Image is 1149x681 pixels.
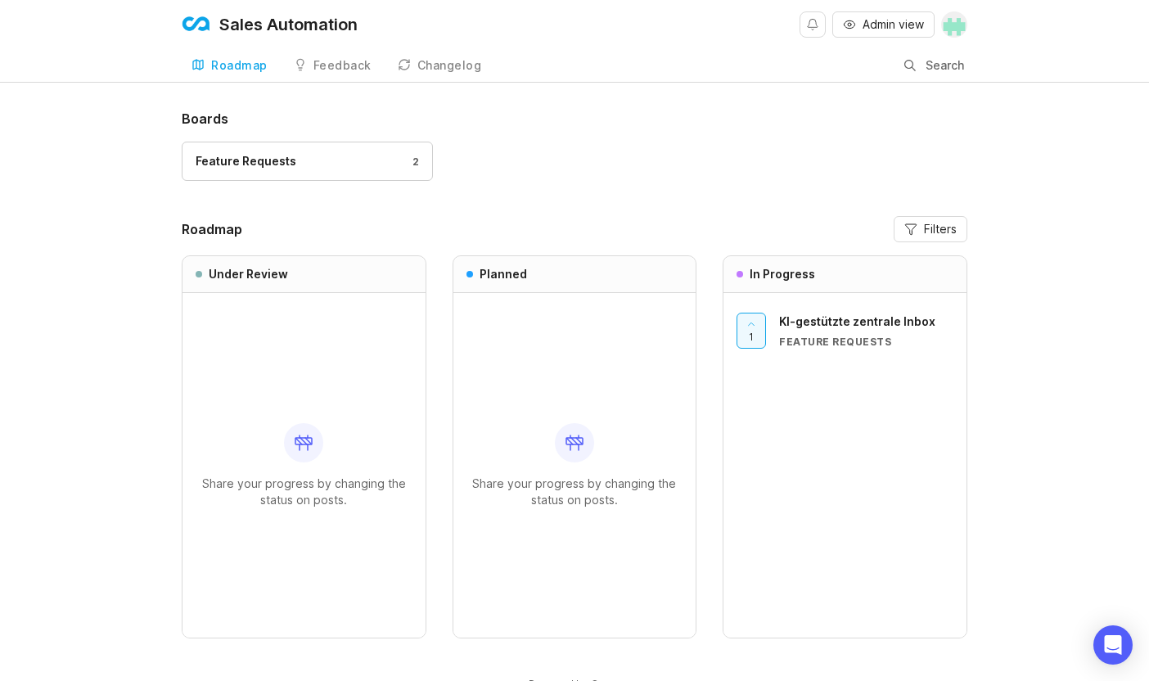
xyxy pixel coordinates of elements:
[941,11,967,38] img: Otto Lang
[737,313,766,349] button: 1
[196,476,412,508] p: Share your progress by changing the status on posts.
[219,16,358,33] div: Sales Automation
[196,152,296,170] div: Feature Requests
[894,216,967,242] button: Filters
[209,266,288,282] h3: Under Review
[182,219,242,239] h2: Roadmap
[388,49,492,83] a: Changelog
[466,476,683,508] p: Share your progress by changing the status on posts.
[417,60,482,71] div: Changelog
[1093,625,1133,665] div: Open Intercom Messenger
[480,266,527,282] h3: Planned
[924,221,957,237] span: Filters
[182,142,433,181] a: Feature Requests2
[779,313,953,349] a: KI-gestützte zentrale InboxFeature Requests
[404,155,420,169] div: 2
[182,109,967,129] h1: Boards
[863,16,924,33] span: Admin view
[182,49,277,83] a: Roadmap
[211,60,268,71] div: Roadmap
[749,330,754,344] span: 1
[182,10,211,39] img: Sales Automation logo
[284,49,381,83] a: Feedback
[750,266,815,282] h3: In Progress
[779,335,953,349] div: Feature Requests
[779,314,935,328] span: KI-gestützte zentrale Inbox
[800,11,826,38] button: Notifications
[832,11,935,38] button: Admin view
[313,60,372,71] div: Feedback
